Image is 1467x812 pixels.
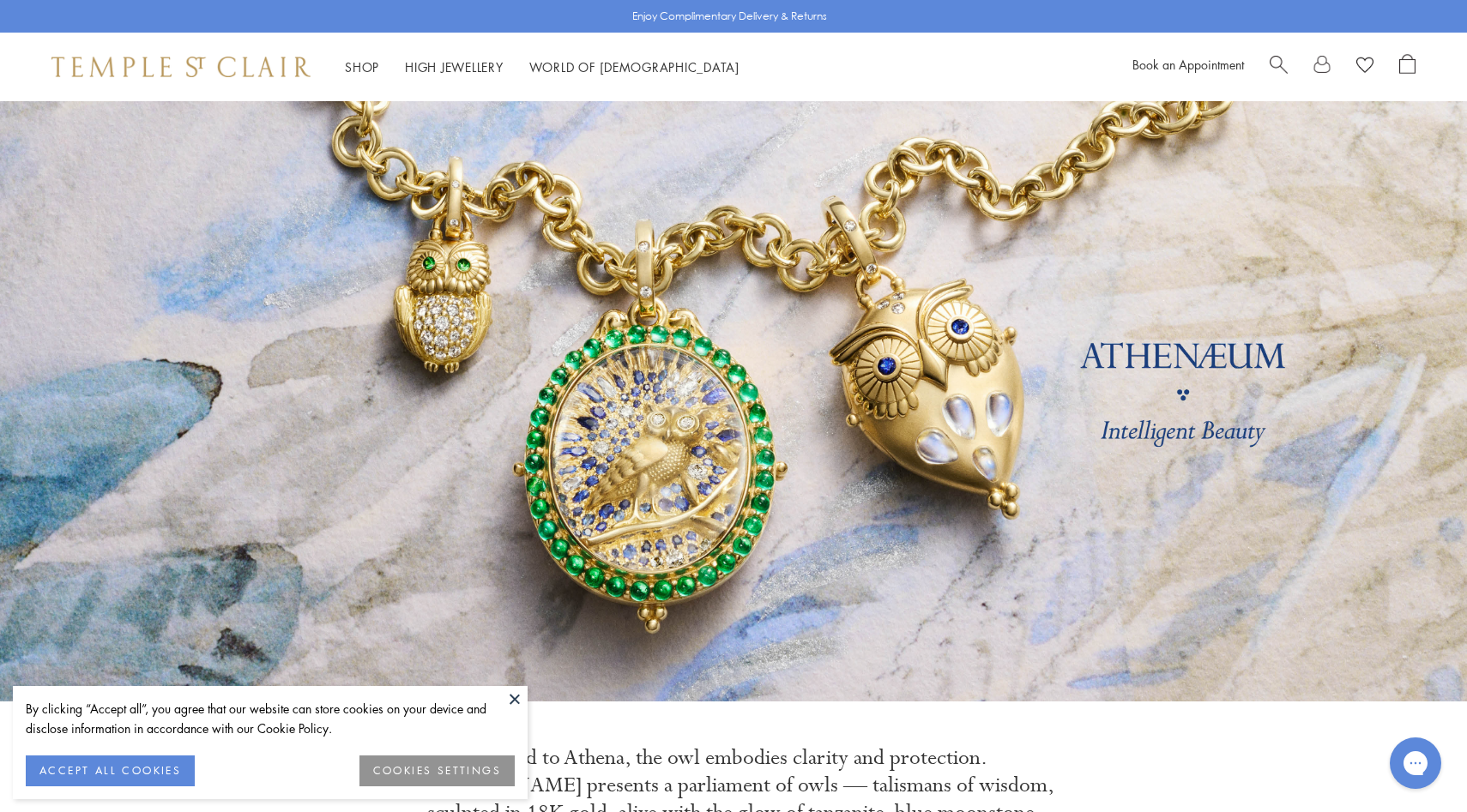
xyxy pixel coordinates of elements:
img: Temple St. Clair [51,57,311,77]
a: Book an Appointment [1132,56,1244,73]
button: ACCEPT ALL COOKIES [26,755,195,786]
a: World of [DEMOGRAPHIC_DATA]World of [DEMOGRAPHIC_DATA] [529,58,740,75]
div: By clicking “Accept all”, you agree that our website can store cookies on your device and disclos... [26,699,515,738]
p: Enjoy Complimentary Delivery & Returns [632,8,827,25]
a: Open Shopping Bag [1399,54,1416,80]
a: ShopShop [345,58,379,75]
nav: Main navigation [345,57,740,78]
button: COOKIES SETTINGS [359,755,515,786]
iframe: Gorgias live chat messenger [1381,731,1450,795]
a: View Wishlist [1356,54,1373,80]
a: Search [1270,54,1288,80]
a: High JewelleryHigh Jewellery [405,58,504,75]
